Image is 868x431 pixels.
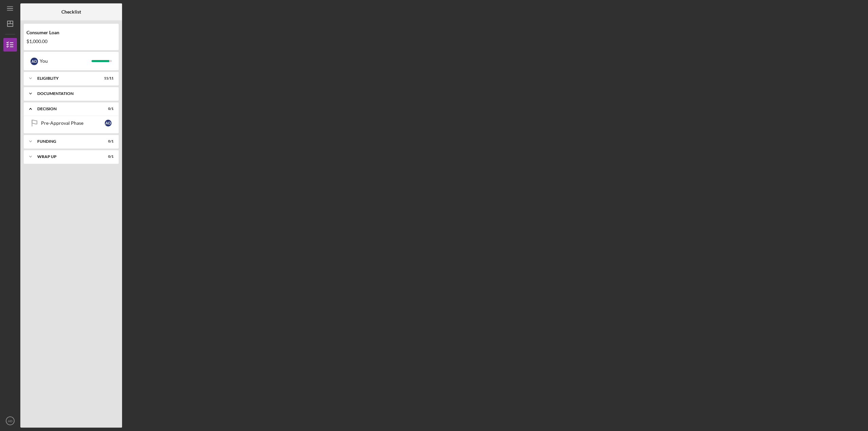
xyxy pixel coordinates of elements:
div: Wrap up [37,155,97,159]
a: Pre-Approval PhaseAD [27,116,115,130]
div: 0 / 1 [101,139,114,143]
button: AD [3,414,17,428]
div: Consumer Loan [26,30,116,35]
div: A D [105,120,112,126]
div: Pre-Approval Phase [41,120,105,126]
b: Checklist [61,9,81,15]
div: Funding [37,139,97,143]
div: A D [31,58,38,65]
text: AD [8,419,12,423]
div: Eligiblity [37,76,97,80]
div: $1,000.00 [26,39,116,44]
div: Decision [37,107,97,111]
div: You [40,55,92,67]
div: 11 / 11 [101,76,114,80]
div: Documentation [37,92,110,96]
div: 0 / 1 [101,155,114,159]
div: 0 / 1 [101,107,114,111]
